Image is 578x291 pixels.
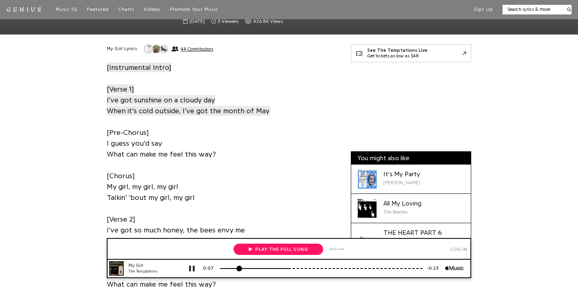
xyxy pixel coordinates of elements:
button: 44 Contributors [144,44,213,54]
div: -0:23 [322,27,345,34]
span: 426,765 views [245,18,283,25]
div: You might also like [351,152,471,165]
div: Cover art for THE HEART PART 6 by Drake [358,228,377,247]
a: See The Temptations LiveGet tickets as low as $48 [351,44,471,62]
img: 72x72bb.jpg [9,23,23,38]
span: [Instrumental Intro] [107,63,171,72]
span: 3 viewers [218,18,238,25]
h2: My Girl Lyrics [107,46,137,52]
div: Get tickets as low as $48 [367,53,427,59]
a: Play the full song [133,1,223,22]
a: Cover art for All My Loving by The BeatlesAll My LovingThe Beatles [351,194,471,223]
a: [Verse 1] [107,84,134,95]
div: THE HEART PART 6 [383,228,442,238]
button: Sign Up [474,6,493,13]
a: [Instrumental Intro] [107,62,171,73]
div: Cover art for It’s My Party by Lesley Gore [358,169,377,189]
a: Charts [118,6,134,13]
span: Promote Your Music [170,7,218,12]
span: Play the full song [149,9,208,14]
a: Promote Your Music [170,6,218,13]
a: Music IQ [56,6,77,13]
a: Cover art for THE HEART PART 6 by DrakeTHE HEART PART 6[PERSON_NAME] [351,223,471,252]
span: 426.8K views [253,18,283,25]
a: I've got sunshine on a cloudy dayWhen it's cold outside, I've got the month of May [107,95,270,116]
a: Featured [87,6,109,13]
span: Charts [118,7,134,12]
span: [Verse 1] [107,84,134,94]
div: The Temptations [28,31,76,37]
div: It’s My Party [383,169,420,179]
a: Videos [144,6,160,13]
span: [DATE] [189,18,205,25]
span: Videos [144,7,160,12]
span: Music IQ [56,7,77,12]
div: [PERSON_NAME] [383,179,420,186]
div: See The Temptations Live [367,48,427,53]
div: All My Loving [383,199,421,208]
span: Featured [87,7,109,12]
div: [PERSON_NAME] [383,238,442,245]
span: I've got sunshine on a cloudy day When it's cold outside, I've got the month of May [107,95,270,116]
div: The Beatles [383,208,421,216]
div: My Girl [28,24,76,31]
input: Search lyrics & more [503,6,562,13]
div: Cover art for All My Loving by The Beatles [358,199,377,218]
a: Cover art for It’s My Party by Lesley GoreIt’s My Party[PERSON_NAME] [351,165,471,194]
span: 44 Contributors [181,46,213,52]
span: 3 viewers [211,18,238,25]
div: Log in [347,6,370,16]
